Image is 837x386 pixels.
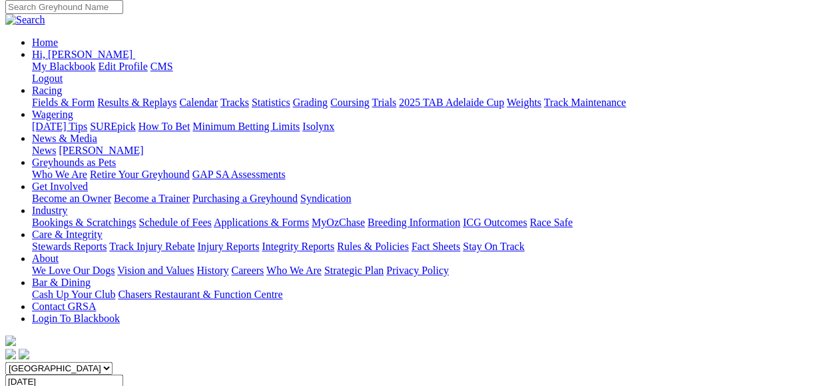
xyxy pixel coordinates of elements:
[99,61,148,72] a: Edit Profile
[32,289,115,300] a: Cash Up Your Club
[386,265,449,276] a: Privacy Policy
[32,301,96,312] a: Contact GRSA
[32,193,111,204] a: Become an Owner
[179,97,218,108] a: Calendar
[32,289,832,301] div: Bar & Dining
[32,277,91,288] a: Bar & Dining
[252,97,290,108] a: Statistics
[330,97,370,108] a: Coursing
[412,241,460,252] a: Fact Sheets
[32,229,103,240] a: Care & Integrity
[399,97,504,108] a: 2025 TAB Adelaide Cup
[32,217,832,229] div: Industry
[32,169,87,180] a: Who We Are
[150,61,173,72] a: CMS
[90,121,135,132] a: SUREpick
[5,335,16,346] img: logo-grsa-white.png
[337,241,409,252] a: Rules & Policies
[302,121,334,132] a: Isolynx
[32,145,832,157] div: News & Media
[300,193,351,204] a: Syndication
[32,205,67,216] a: Industry
[262,241,334,252] a: Integrity Reports
[97,97,176,108] a: Results & Replays
[114,193,190,204] a: Become a Trainer
[293,97,328,108] a: Grading
[324,265,384,276] a: Strategic Plan
[5,349,16,359] img: facebook.svg
[463,241,524,252] a: Stay On Track
[19,349,29,359] img: twitter.svg
[231,265,264,276] a: Careers
[32,241,832,253] div: Care & Integrity
[192,193,298,204] a: Purchasing a Greyhound
[32,133,97,144] a: News & Media
[5,14,45,26] img: Search
[139,217,211,228] a: Schedule of Fees
[544,97,626,108] a: Track Maintenance
[32,253,59,264] a: About
[196,265,228,276] a: History
[109,241,194,252] a: Track Injury Rebate
[139,121,190,132] a: How To Bet
[118,289,282,300] a: Chasers Restaurant & Function Centre
[192,121,300,132] a: Minimum Betting Limits
[32,217,136,228] a: Bookings & Scratchings
[32,121,832,133] div: Wagering
[32,97,832,109] div: Racing
[32,37,58,48] a: Home
[32,61,96,72] a: My Blackbook
[32,61,832,85] div: Hi, [PERSON_NAME]
[192,169,286,180] a: GAP SA Assessments
[32,241,107,252] a: Stewards Reports
[32,313,120,324] a: Login To Blackbook
[529,217,572,228] a: Race Safe
[32,265,832,277] div: About
[32,49,135,60] a: Hi, [PERSON_NAME]
[368,217,460,228] a: Breeding Information
[32,49,133,60] span: Hi, [PERSON_NAME]
[32,73,63,84] a: Logout
[32,181,88,192] a: Get Involved
[32,193,832,205] div: Get Involved
[90,169,190,180] a: Retire Your Greyhound
[32,169,832,181] div: Greyhounds as Pets
[32,265,115,276] a: We Love Our Dogs
[32,157,116,168] a: Greyhounds as Pets
[507,97,541,108] a: Weights
[463,217,527,228] a: ICG Outcomes
[117,265,194,276] a: Vision and Values
[312,217,365,228] a: MyOzChase
[32,97,95,108] a: Fields & Form
[32,121,87,132] a: [DATE] Tips
[59,145,143,156] a: [PERSON_NAME]
[372,97,396,108] a: Trials
[32,109,73,120] a: Wagering
[197,241,259,252] a: Injury Reports
[214,217,309,228] a: Applications & Forms
[32,85,62,96] a: Racing
[266,265,322,276] a: Who We Are
[220,97,249,108] a: Tracks
[32,145,56,156] a: News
